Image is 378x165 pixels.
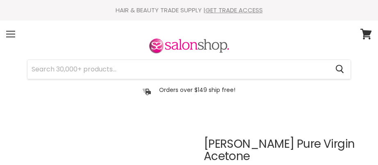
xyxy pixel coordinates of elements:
[204,138,372,163] h1: [PERSON_NAME] Pure Virgin Acetone
[205,6,263,14] a: GET TRADE ACCESS
[159,86,235,94] p: Orders over $149 ship free!
[27,60,351,79] form: Product
[27,60,329,79] input: Search
[329,60,351,79] button: Search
